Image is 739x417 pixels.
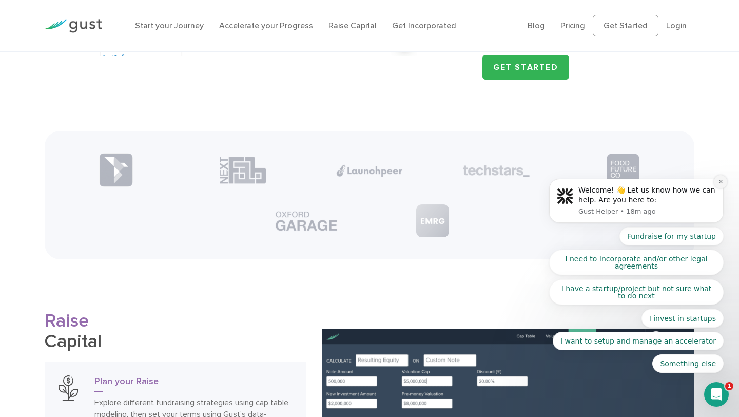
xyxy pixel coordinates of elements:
img: Partner [220,156,266,184]
iframe: Intercom notifications message [534,17,739,389]
img: Partner [463,165,530,177]
img: Partner [273,208,340,234]
a: Get Started [593,15,658,36]
img: Partner [99,153,133,187]
h2: Capital [45,311,306,351]
span: 1 [725,382,733,390]
a: Start your Journey [135,21,204,30]
a: Get Started [482,55,569,80]
a: Blog [528,21,545,30]
img: Plan Your Raise [59,375,78,401]
img: Gust Logo [45,19,102,33]
a: Accelerate your Progress [219,21,313,30]
a: Raise Capital [328,21,377,30]
img: Partner [416,204,449,237]
span: Raise [45,310,89,332]
h3: Plan your Raise [94,375,293,392]
iframe: Intercom live chat [704,382,729,407]
a: Get Incorporated [392,21,456,30]
img: Partner [336,164,403,177]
